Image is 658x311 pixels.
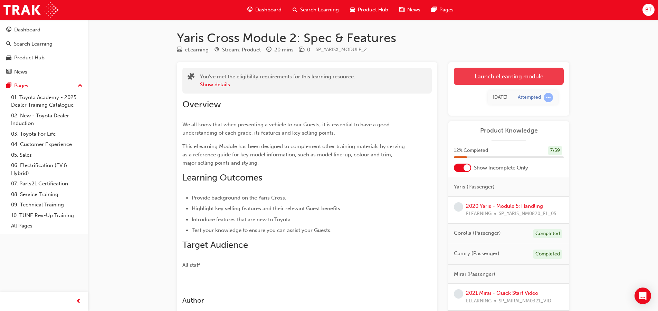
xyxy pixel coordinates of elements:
div: Type [177,46,209,54]
div: 20 mins [274,46,294,54]
div: Completed [533,229,562,239]
span: Test your knowledge to ensure you can assist your Guests. [192,227,332,233]
span: learningRecordVerb_ATTEMPT-icon [544,93,553,102]
span: SP_YARIS_NM0820_EL_05 [499,210,556,218]
span: Target Audience [182,240,248,250]
span: guage-icon [6,27,11,33]
div: Duration [266,46,294,54]
span: target-icon [214,47,219,53]
div: Product Hub [14,54,45,62]
img: Trak [3,2,58,18]
span: prev-icon [76,297,81,306]
span: clock-icon [266,47,271,53]
span: Show Incomplete Only [474,164,528,172]
a: News [3,66,85,78]
a: 10. TUNE Rev-Up Training [8,210,85,221]
div: Open Intercom Messenger [635,288,651,304]
span: We all know that when presenting a vehicle to our Guests, it is essential to have a good understa... [182,122,391,136]
a: Launch eLearning module [454,68,564,85]
span: ELEARNING [466,297,492,305]
div: Fri Aug 22 2025 13:54:01 GMT+1000 (Australian Eastern Standard Time) [493,94,507,101]
span: Dashboard [255,6,282,14]
button: Pages [3,79,85,92]
span: car-icon [350,6,355,14]
span: money-icon [299,47,304,53]
span: puzzle-icon [188,74,194,81]
h1: Yaris Cross Module 2: Spec & Features [177,30,569,46]
span: learningRecordVerb_NONE-icon [454,289,463,299]
div: eLearning [185,46,209,54]
span: Introduce features that are new to Toyota. [192,216,292,223]
a: 05. Sales [8,150,85,161]
div: 7 / 59 [548,146,562,155]
div: News [14,68,27,76]
span: Product Hub [358,6,388,14]
a: search-iconSearch Learning [287,3,344,17]
a: 04. Customer Experience [8,139,85,150]
a: 02. New - Toyota Dealer Induction [8,110,85,129]
div: You've met the eligibility requirements for this learning resource. [200,73,355,88]
a: 08. Service Training [8,189,85,200]
span: BT [645,6,652,14]
span: news-icon [399,6,404,14]
a: guage-iconDashboard [242,3,287,17]
a: car-iconProduct Hub [344,3,394,17]
div: Completed [533,250,562,259]
div: Stream [214,46,261,54]
span: This eLearning Module has been designed to complement other training materials by serving as a re... [182,143,406,166]
span: SP_MIRAI_NM0321_VID [499,297,551,305]
span: search-icon [6,41,11,47]
a: All Pages [8,221,85,231]
a: pages-iconPages [426,3,459,17]
div: Stream: Product [222,46,261,54]
span: Pages [439,6,454,14]
div: Pages [14,82,28,90]
span: pages-icon [6,83,11,89]
span: 12 % Completed [454,147,488,155]
a: Dashboard [3,23,85,36]
span: News [407,6,420,14]
a: 2021 Mirai - Quick Start Video [466,290,538,296]
button: DashboardSearch LearningProduct HubNews [3,22,85,79]
span: Camry (Passenger) [454,250,499,257]
a: 06. Electrification (EV & Hybrid) [8,160,85,178]
span: Corolla (Passenger) [454,229,501,237]
a: news-iconNews [394,3,426,17]
span: news-icon [6,69,11,75]
a: 07. Parts21 Certification [8,178,85,189]
span: Search Learning [300,6,339,14]
a: 01. Toyota Academy - 2025 Dealer Training Catalogue [8,92,85,110]
span: Yaris (Passenger) [454,183,495,191]
a: Search Learning [3,38,85,50]
span: Learning Outcomes [182,172,262,183]
span: Overview [182,99,221,110]
span: Mirai (Passenger) [454,270,495,278]
span: learningRecordVerb_NONE-icon [454,202,463,212]
div: Dashboard [14,26,40,34]
h3: Author [182,297,407,304]
div: 0 [307,46,310,54]
div: Attempted [518,94,541,101]
a: 09. Technical Training [8,200,85,210]
span: Highlight key selling features and their relevant Guest benefits. [192,205,342,212]
span: All staff [182,262,200,268]
span: Provide background on the Yaris Cross. [192,195,286,201]
span: learningResourceType_ELEARNING-icon [177,47,182,53]
span: search-icon [293,6,297,14]
span: car-icon [6,55,11,61]
button: Show details [200,81,230,89]
a: Product Knowledge [454,127,564,135]
span: pages-icon [431,6,437,14]
a: 03. Toyota For Life [8,129,85,139]
span: guage-icon [247,6,252,14]
div: Search Learning [14,40,53,48]
span: up-icon [78,81,83,90]
a: Product Hub [3,51,85,64]
a: 2020 Yaris - Module 5: Handling [466,203,543,209]
button: BT [642,4,655,16]
span: ELEARNING [466,210,492,218]
div: Price [299,46,310,54]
